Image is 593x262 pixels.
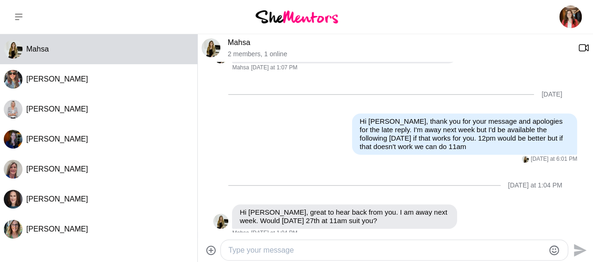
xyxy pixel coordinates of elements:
div: Julia Ridout [4,190,23,209]
img: M [213,214,228,229]
img: L [4,130,23,149]
div: Lisa [4,130,23,149]
span: [PERSON_NAME] [26,195,88,203]
img: K [4,160,23,179]
span: Mahsa [26,45,49,53]
img: J [4,220,23,239]
p: Hi [PERSON_NAME], thank you for your message and apologies for the late reply. I'm away next week... [360,117,570,151]
textarea: To enrich screen reader interactions, please activate Accessibility in Grammarly extension settings [228,245,544,256]
div: Kate Smyth [4,160,23,179]
img: H [4,100,23,119]
div: Mahsa [213,214,228,229]
div: [DATE] [541,90,562,98]
img: M [4,40,23,59]
time: 2025-08-08T08:01:25.796Z [531,156,577,163]
p: 2 members , 1 online [228,50,570,58]
span: [PERSON_NAME] [26,225,88,233]
img: M [202,38,220,57]
div: [DATE] at 1:04 PM [508,181,563,189]
span: Mahsa [232,230,249,237]
img: She Mentors Logo [255,10,338,23]
img: Carolina Portugal [559,6,582,28]
a: Mahsa [228,38,250,46]
div: Mahsa [202,38,220,57]
span: [PERSON_NAME] [26,135,88,143]
button: Emoji picker [548,245,560,256]
div: Mahsa [522,156,529,163]
time: 2025-08-11T03:04:14.727Z [251,230,297,237]
span: Mahsa [232,64,249,72]
span: [PERSON_NAME] [26,165,88,173]
button: Send [568,240,589,261]
img: K [4,70,23,89]
img: J [4,190,23,209]
div: Hayley Scott [4,100,23,119]
div: Mahsa [4,40,23,59]
div: Karla [4,70,23,89]
p: Hi [PERSON_NAME], great to hear back from you. I am away next week. Would [DATE] 27th at 11am sui... [240,208,450,225]
time: 2025-08-04T03:07:11.116Z [251,64,297,72]
div: Jeanene Tracy [4,220,23,239]
span: [PERSON_NAME] [26,105,88,113]
span: [PERSON_NAME] [26,75,88,83]
img: M [522,156,529,163]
